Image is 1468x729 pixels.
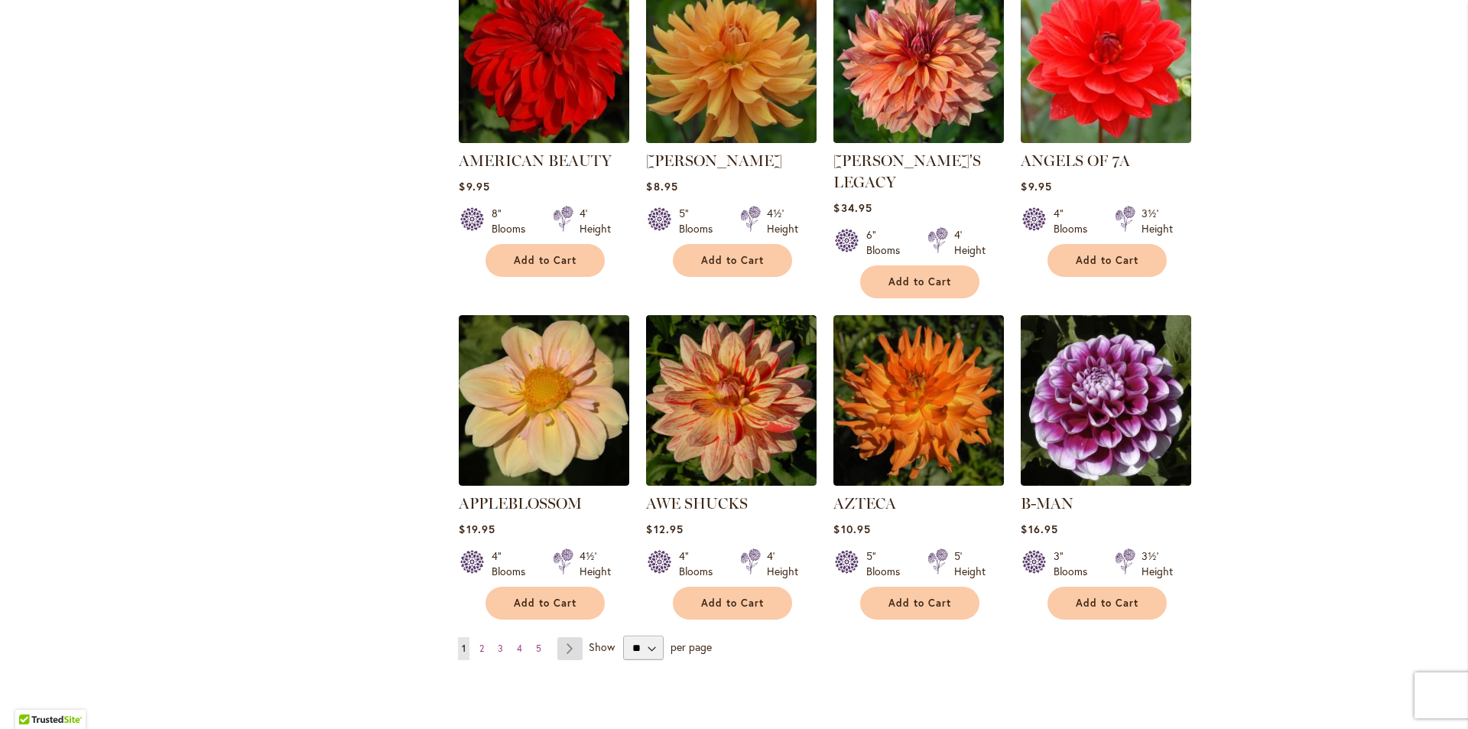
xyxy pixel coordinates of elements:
a: ANGELS OF 7A [1021,132,1191,146]
div: 5" Blooms [679,206,722,236]
button: Add to Cart [1047,244,1167,277]
button: Add to Cart [860,265,979,298]
a: 2 [476,637,488,660]
a: ANDREW CHARLES [646,132,817,146]
a: 4 [513,637,526,660]
div: 4½' Height [580,548,611,579]
a: APPLEBLOSSOM [459,494,582,513]
button: Add to Cart [1047,587,1167,620]
span: $8.95 [646,179,677,194]
a: Andy's Legacy [833,132,1004,146]
img: B-MAN [1021,315,1191,486]
div: 5' Height [954,548,986,579]
div: 5" Blooms [866,548,909,579]
a: AWE SHUCKS [646,474,817,489]
a: ANGELS OF 7A [1021,151,1130,170]
div: 6" Blooms [866,227,909,258]
a: B-MAN [1021,494,1073,513]
button: Add to Cart [486,587,605,620]
span: $34.95 [833,200,872,215]
a: AZTECA [833,474,1004,489]
a: AMERICAN BEAUTY [459,132,629,146]
div: 3½' Height [1142,548,1173,579]
span: per page [671,640,712,654]
div: 4" Blooms [492,548,534,579]
span: $9.95 [1021,179,1051,194]
a: APPLEBLOSSOM [459,474,629,489]
span: $16.95 [1021,522,1057,536]
div: 4' Height [954,227,986,258]
span: 4 [517,643,522,654]
span: $12.95 [646,522,683,536]
button: Add to Cart [673,244,792,277]
div: 3½' Height [1142,206,1173,236]
a: [PERSON_NAME]'S LEGACY [833,151,981,191]
a: 3 [494,637,507,660]
span: 5 [536,643,541,654]
button: Add to Cart [673,587,792,620]
a: AWE SHUCKS [646,494,748,513]
div: 8" Blooms [492,206,534,236]
span: 2 [479,643,484,654]
span: $10.95 [833,522,870,536]
a: B-MAN [1021,474,1191,489]
span: $19.95 [459,522,495,536]
span: Add to Cart [888,597,951,610]
span: Add to Cart [701,254,764,267]
a: AZTECA [833,494,896,513]
img: AZTECA [833,315,1004,486]
span: Add to Cart [888,275,951,288]
span: Add to Cart [1076,254,1138,267]
button: Add to Cart [860,587,979,620]
span: 3 [498,643,503,654]
div: 4" Blooms [1054,206,1096,236]
span: Add to Cart [514,254,576,267]
img: AWE SHUCKS [646,315,817,486]
span: $9.95 [459,179,489,194]
a: 5 [532,637,545,660]
iframe: Launch Accessibility Center [11,675,54,718]
span: Add to Cart [1076,597,1138,610]
span: 1 [462,643,466,654]
span: Show [589,640,615,654]
div: 4" Blooms [679,548,722,579]
a: [PERSON_NAME] [646,151,782,170]
span: Add to Cart [701,597,764,610]
button: Add to Cart [486,244,605,277]
div: 3" Blooms [1054,548,1096,579]
div: 4' Height [767,548,798,579]
a: AMERICAN BEAUTY [459,151,612,170]
img: APPLEBLOSSOM [459,315,629,486]
div: 4' Height [580,206,611,236]
span: Add to Cart [514,597,576,610]
div: 4½' Height [767,206,798,236]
